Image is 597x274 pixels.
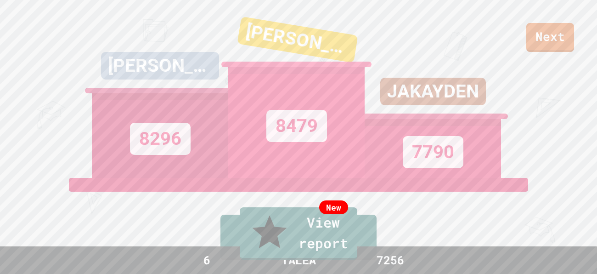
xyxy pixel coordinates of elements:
div: [PERSON_NAME] [101,52,219,80]
div: 8296 [130,123,191,155]
a: View report [240,207,357,260]
div: JAKAYDEN [380,78,486,105]
div: [PERSON_NAME] [237,17,358,63]
a: Next [526,23,574,52]
div: 8479 [266,110,327,142]
div: 7790 [403,136,463,168]
div: New [319,200,348,214]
